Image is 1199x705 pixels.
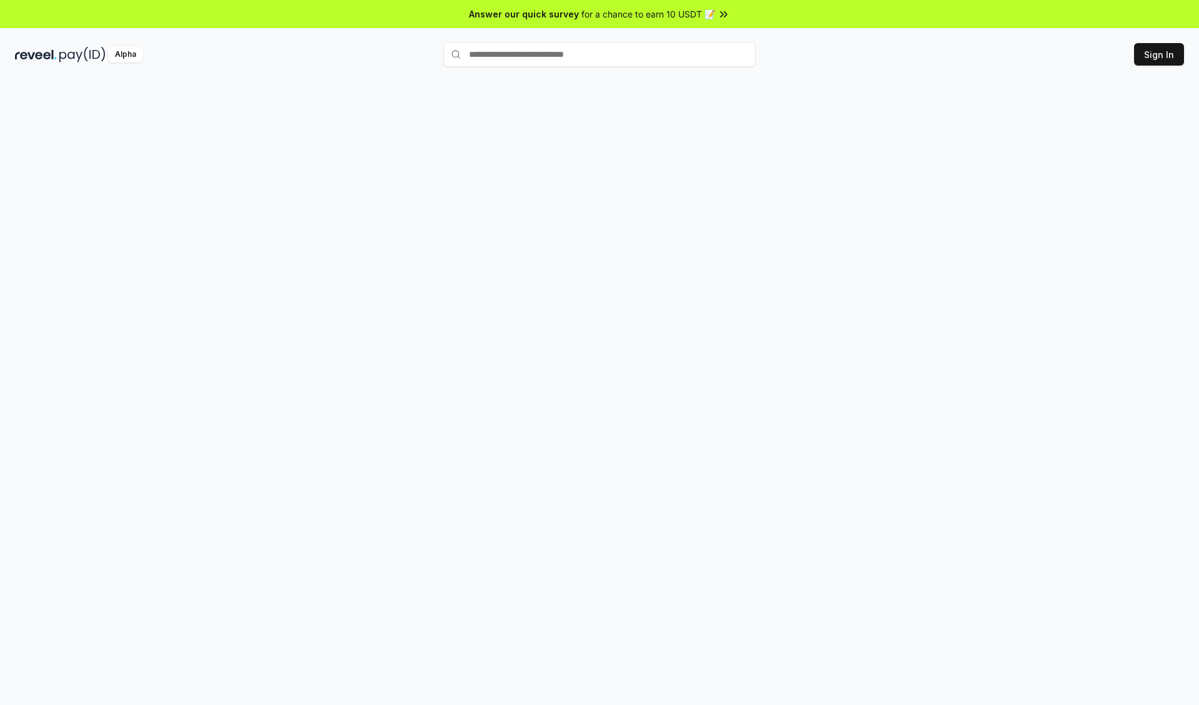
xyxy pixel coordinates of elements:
button: Sign In [1134,43,1184,66]
img: reveel_dark [15,47,57,62]
span: Answer our quick survey [469,7,579,21]
img: pay_id [59,47,106,62]
div: Alpha [108,47,143,62]
span: for a chance to earn 10 USDT 📝 [581,7,715,21]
